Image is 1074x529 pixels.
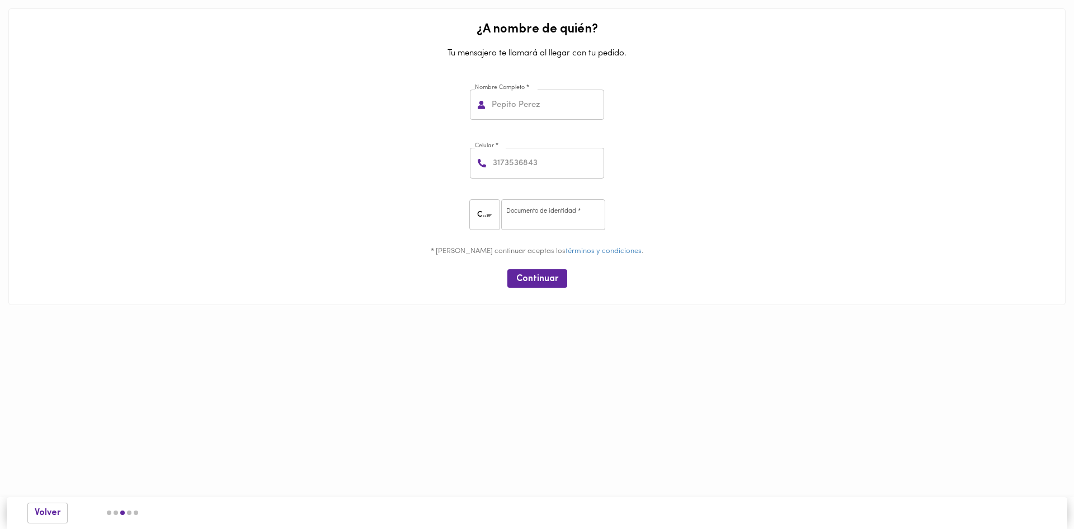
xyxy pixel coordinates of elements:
[1009,464,1063,518] iframe: Messagebird Livechat Widget
[566,247,642,255] a: términos y condiciones
[17,42,1057,65] p: Tu mensajero te llamará al llegar con tu pedido.
[516,274,558,284] span: Continuar
[27,503,68,523] button: Volver
[35,508,60,518] span: Volver
[491,148,604,179] input: 3173536843
[17,246,1057,257] p: * [PERSON_NAME] continuar aceptas los .
[17,23,1057,36] h2: ¿A nombre de quién?
[507,269,567,288] button: Continuar
[489,90,604,120] input: Pepito Perez
[469,199,504,230] div: CC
